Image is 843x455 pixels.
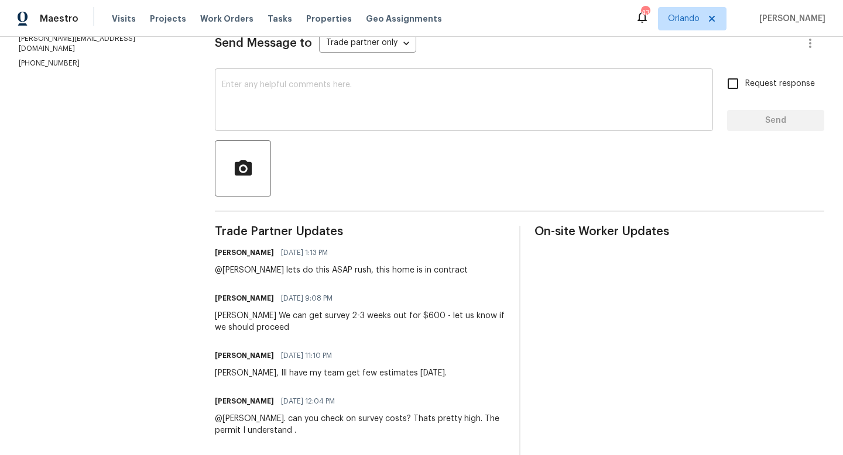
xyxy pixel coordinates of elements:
[215,395,274,407] h6: [PERSON_NAME]
[19,58,187,68] p: [PHONE_NUMBER]
[755,13,825,25] span: [PERSON_NAME]
[150,13,186,25] span: Projects
[668,13,700,25] span: Orlando
[215,247,274,258] h6: [PERSON_NAME]
[215,292,274,304] h6: [PERSON_NAME]
[40,13,78,25] span: Maestro
[215,367,447,379] div: [PERSON_NAME], Ill have my team get few estimates [DATE].
[281,350,332,361] span: [DATE] 11:10 PM
[215,413,505,436] div: @[PERSON_NAME]. can you check on survey costs? Thats pretty high. The permit I understand .
[200,13,253,25] span: Work Orders
[215,350,274,361] h6: [PERSON_NAME]
[306,13,352,25] span: Properties
[641,7,649,19] div: 43
[534,226,824,237] span: On-site Worker Updates
[268,15,292,23] span: Tasks
[215,264,468,276] div: @[PERSON_NAME] lets do this ASAP rush, this home is in contract
[281,247,328,258] span: [DATE] 1:13 PM
[366,13,442,25] span: Geo Assignments
[281,395,335,407] span: [DATE] 12:04 PM
[215,226,505,237] span: Trade Partner Updates
[281,292,333,304] span: [DATE] 9:08 PM
[19,34,187,54] p: [PERSON_NAME][EMAIL_ADDRESS][DOMAIN_NAME]
[112,13,136,25] span: Visits
[215,310,505,333] div: [PERSON_NAME] We can get survey 2-3 weeks out for $600 - let us know if we should proceed
[319,34,416,53] div: Trade partner only
[745,78,815,90] span: Request response
[215,37,312,49] span: Send Message to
